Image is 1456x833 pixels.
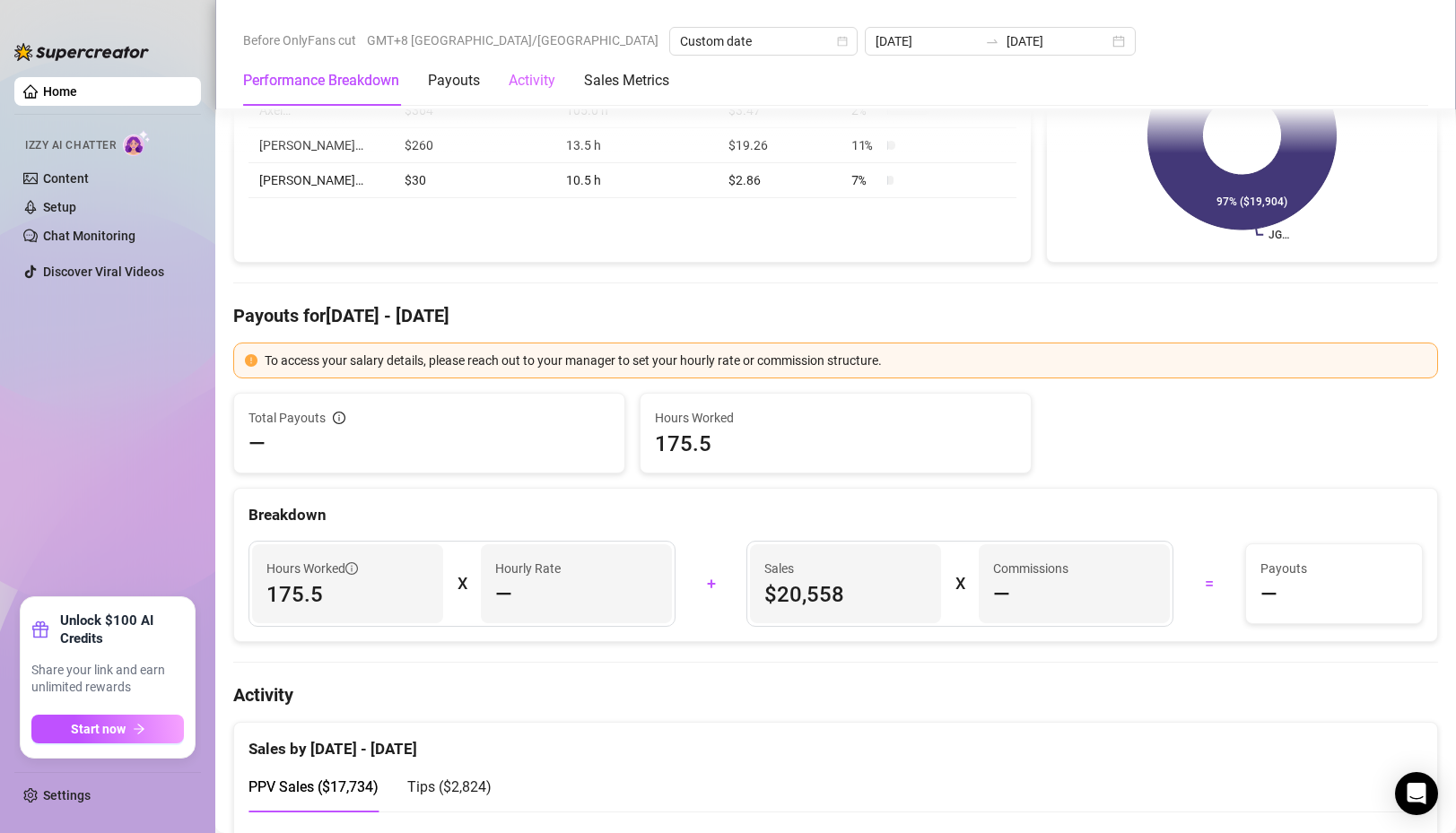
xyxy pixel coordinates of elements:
span: Izzy AI Chatter [25,137,116,154]
span: to [985,34,999,48]
article: Commissions [993,559,1068,578]
a: Discover Viral Videos [43,265,164,279]
td: 13.5 h [555,128,718,163]
span: Tips ( $2,824 ) [407,778,492,795]
strong: Unlock $100 AI Credits [60,612,184,647]
span: Hours Worked [655,408,1016,428]
td: $3.47 [718,93,841,128]
div: To access your salary details, please reach out to your manager to set your hourly rate or commis... [265,351,1426,370]
span: — [495,580,512,609]
span: — [993,580,1010,609]
span: Start now [71,722,126,736]
text: JG… [1269,229,1289,241]
span: info-circle [333,412,345,424]
span: calendar [837,36,848,47]
article: Hourly Rate [495,559,561,578]
td: $364 [394,93,555,128]
a: Chat Monitoring [43,229,135,243]
span: Share your link and earn unlimited rewards [31,662,184,697]
span: 175.5 [655,430,1016,458]
span: PPV Sales ( $17,734 ) [248,778,379,795]
span: — [1260,580,1277,609]
span: Hours Worked [266,559,358,578]
div: Open Intercom Messenger [1395,772,1438,815]
span: 175.5 [266,580,429,609]
td: 105.0 h [555,93,718,128]
td: $260 [394,128,555,163]
td: [PERSON_NAME]… [248,128,394,163]
h4: Payouts for [DATE] - [DATE] [233,303,1438,328]
span: Payouts [1260,559,1408,578]
td: $30 [394,163,555,198]
td: [PERSON_NAME]… [248,163,394,198]
a: Settings [43,788,91,803]
span: $20,558 [764,580,927,609]
div: + [686,569,737,598]
a: Home [43,84,77,99]
input: Start date [876,31,978,51]
div: = [1184,569,1234,598]
a: Content [43,171,89,186]
div: Activity [509,70,555,91]
td: $2.86 [718,163,841,198]
span: exclamation-circle [245,354,257,367]
div: Performance Breakdown [243,70,399,91]
button: Start nowarrow-right [31,715,184,743]
div: Breakdown [248,503,1423,527]
input: End date [1007,31,1109,51]
span: Before OnlyFans cut [243,27,356,54]
span: 7 % [851,170,880,190]
img: AI Chatter [123,130,151,156]
span: 2 % [851,100,880,120]
span: 11 % [851,135,880,155]
span: Sales [764,559,927,578]
div: Sales Metrics [584,70,669,91]
div: X [955,569,964,598]
span: GMT+8 [GEOGRAPHIC_DATA]/[GEOGRAPHIC_DATA] [367,27,658,54]
td: Axel… [248,93,394,128]
td: $19.26 [718,128,841,163]
span: arrow-right [133,723,145,735]
span: Total Payouts [248,408,326,428]
div: X [458,569,466,598]
span: info-circle [345,562,358,575]
span: — [248,430,266,458]
div: Payouts [428,70,480,91]
span: swap-right [985,34,999,48]
div: Sales by [DATE] - [DATE] [248,723,1423,761]
h4: Activity [233,682,1438,707]
td: 10.5 h [555,163,718,198]
span: Custom date [680,28,847,55]
span: gift [31,620,49,638]
a: Setup [43,200,76,214]
img: logo-BBDzfeDw.svg [14,43,149,61]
